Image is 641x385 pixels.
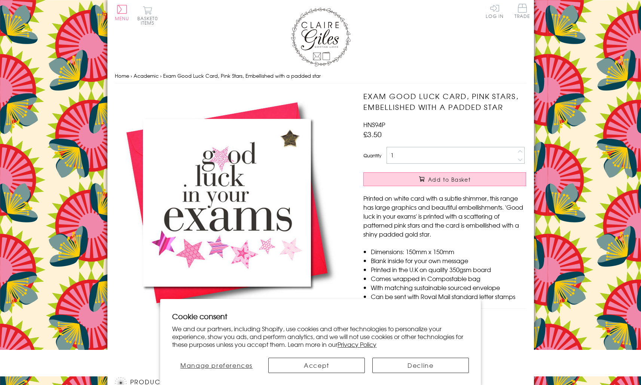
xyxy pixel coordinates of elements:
[363,91,526,113] h1: Exam Good Luck Card, Pink Stars, Embellished with a padded star
[268,358,365,373] button: Accept
[486,4,504,18] a: Log In
[371,283,526,292] li: With matching sustainable sourced envelope
[115,5,129,21] button: Menu
[180,361,253,370] span: Manage preferences
[372,358,469,373] button: Decline
[160,72,162,79] span: ›
[115,68,526,84] nav: breadcrumbs
[371,247,526,256] li: Dimensions: 150mm x 150mm
[428,176,471,183] span: Add to Basket
[172,358,261,373] button: Manage preferences
[363,172,526,186] button: Add to Basket
[137,6,158,25] button: Basket0 items
[371,265,526,274] li: Printed in the U.K on quality 350gsm board
[141,15,158,26] span: 0 items
[371,256,526,265] li: Blank inside for your own message
[131,72,132,79] span: ›
[134,72,159,79] a: Academic
[338,340,376,349] a: Privacy Policy
[172,311,469,321] h2: Cookie consent
[163,72,321,79] span: Exam Good Luck Card, Pink Stars, Embellished with a padded star
[115,91,339,315] img: Exam Good Luck Card, Pink Stars, Embellished with a padded star
[371,292,526,301] li: Can be sent with Royal Mail standard letter stamps
[115,72,129,79] a: Home
[363,194,526,238] p: Printed on white card with a subtle shimmer, this range has large graphics and beautiful embellis...
[515,4,530,18] span: Trade
[291,7,351,67] img: Claire Giles Greetings Cards
[515,4,530,20] a: Trade
[363,120,385,129] span: HNS94P
[363,129,382,139] span: £3.50
[115,15,129,22] span: Menu
[363,152,381,159] label: Quantity
[172,325,469,348] p: We and our partners, including Shopify, use cookies and other technologies to personalize your ex...
[371,274,526,283] li: Comes wrapped in Compostable bag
